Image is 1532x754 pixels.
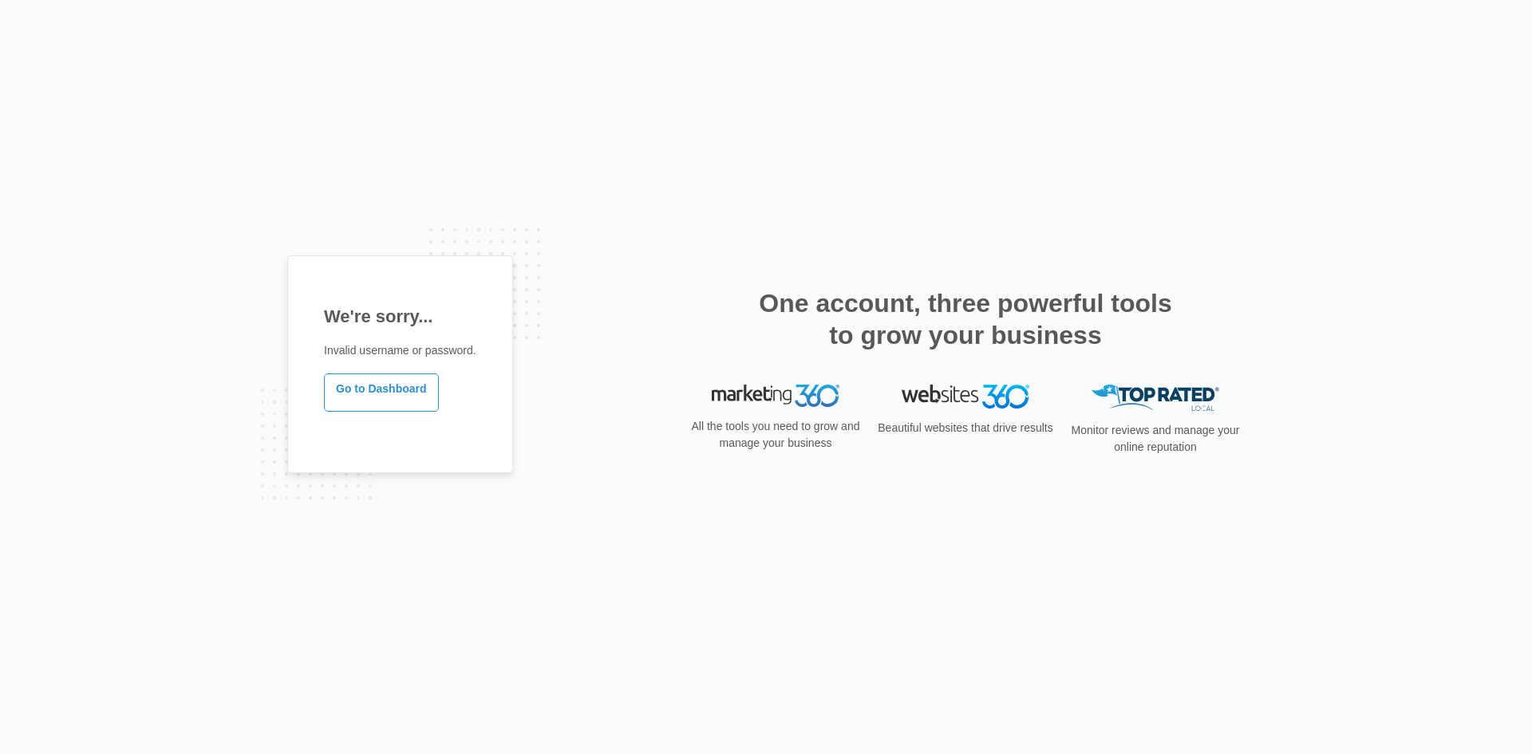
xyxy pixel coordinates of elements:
[686,418,865,452] p: All the tools you need to grow and manage your business
[1092,385,1219,411] img: Top Rated Local
[712,385,839,407] img: Marketing 360
[1066,422,1245,456] p: Monitor reviews and manage your online reputation
[876,420,1055,436] p: Beautiful websites that drive results
[754,287,1177,351] h2: One account, three powerful tools to grow your business
[902,385,1029,408] img: Websites 360
[324,342,476,359] p: Invalid username or password.
[324,373,439,412] a: Go to Dashboard
[324,303,476,330] h1: We're sorry...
